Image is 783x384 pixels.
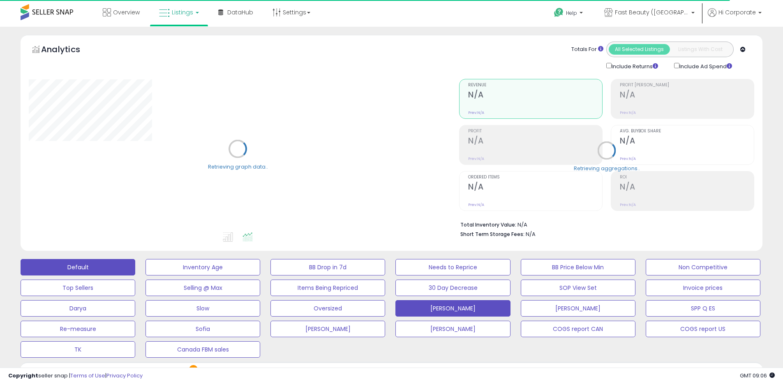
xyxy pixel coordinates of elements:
[21,280,135,296] button: Top Sellers
[600,61,668,71] div: Include Returns
[668,61,745,71] div: Include Ad Spend
[270,259,385,275] button: BB Drop in 7d
[146,280,260,296] button: Selling @ Max
[646,321,760,337] button: COGS report US
[670,44,731,55] button: Listings With Cost
[21,341,135,358] button: TK
[708,8,762,27] a: Hi Corporate
[146,321,260,337] button: Sofia
[571,46,603,53] div: Totals For
[521,259,635,275] button: BB Price Below Min
[146,300,260,317] button: Slow
[395,300,510,317] button: [PERSON_NAME]
[521,321,635,337] button: COGS report CAN
[21,321,135,337] button: Re-measure
[21,300,135,317] button: Darya
[146,341,260,358] button: Canada FBM sales
[208,163,268,170] div: Retrieving graph data..
[547,1,591,27] a: Help
[395,259,510,275] button: Needs to Reprice
[70,372,105,379] a: Terms of Use
[113,8,140,16] span: Overview
[574,164,640,172] div: Retrieving aggregations..
[646,280,760,296] button: Invoice prices
[718,8,756,16] span: Hi Corporate
[8,372,38,379] strong: Copyright
[521,300,635,317] button: [PERSON_NAME]
[21,259,135,275] button: Default
[566,9,577,16] span: Help
[554,7,564,18] i: Get Help
[106,372,143,379] a: Privacy Policy
[646,300,760,317] button: SPP Q ES
[8,372,143,380] div: seller snap | |
[395,280,510,296] button: 30 Day Decrease
[615,8,689,16] span: Fast Beauty ([GEOGRAPHIC_DATA])
[270,300,385,317] button: Oversized
[609,44,670,55] button: All Selected Listings
[189,365,198,374] button: ×
[146,259,260,275] button: Inventory Age
[395,321,510,337] button: [PERSON_NAME]
[270,321,385,337] button: [PERSON_NAME]
[270,280,385,296] button: Items Being Repriced
[227,8,253,16] span: DataHub
[172,8,193,16] span: Listings
[521,280,635,296] button: SOP View Set
[41,44,96,57] h5: Analytics
[740,372,775,379] span: 2025-09-18 09:06 GMT
[646,259,760,275] button: Non Competitive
